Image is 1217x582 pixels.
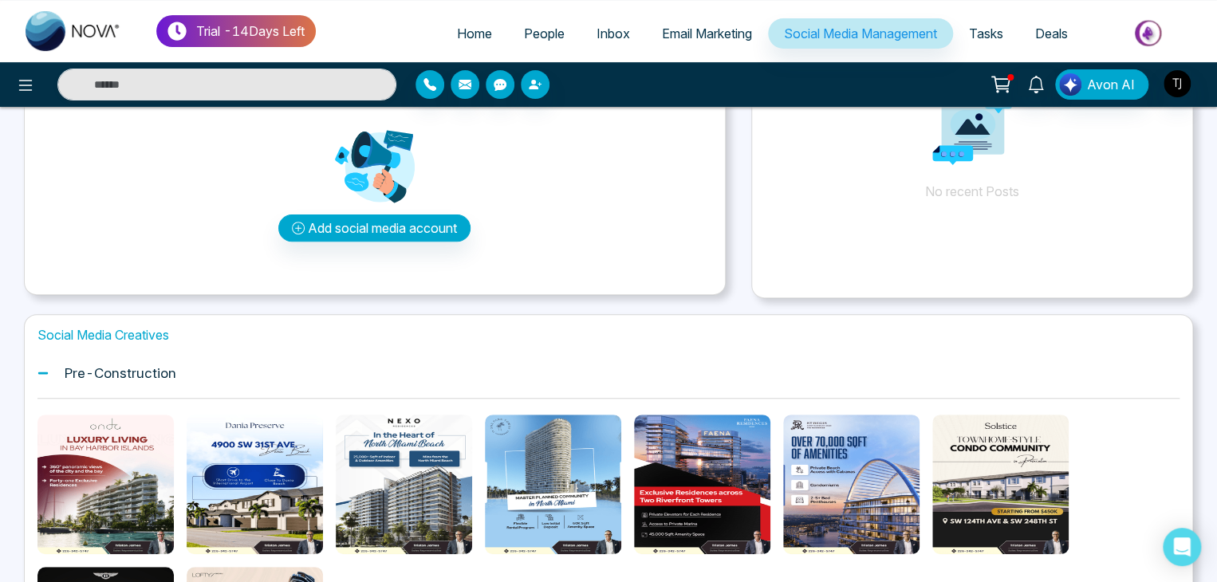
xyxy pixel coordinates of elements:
[441,18,508,49] a: Home
[768,18,953,49] a: Social Media Management
[953,18,1019,49] a: Tasks
[335,127,415,206] img: Analytics png
[26,11,121,51] img: Nova CRM Logo
[65,365,176,381] h1: Pre-Construction
[597,26,630,41] span: Inbox
[1019,18,1084,49] a: Deals
[581,18,646,49] a: Inbox
[1035,26,1068,41] span: Deals
[1163,528,1201,566] div: Open Intercom Messenger
[196,22,305,41] p: Trial - 14 Days Left
[752,8,1192,247] p: No recent Posts
[457,26,492,41] span: Home
[524,26,565,41] span: People
[646,18,768,49] a: Email Marketing
[37,328,1180,343] h1: Social Media Creatives
[1087,75,1135,94] span: Avon AI
[1164,70,1191,97] img: User Avatar
[662,26,752,41] span: Email Marketing
[784,26,937,41] span: Social Media Management
[278,214,471,242] button: Add social media account
[969,26,1003,41] span: Tasks
[1055,69,1148,100] button: Avon AI
[932,86,1012,166] img: Analytics png
[508,18,581,49] a: People
[1092,15,1207,51] img: Market-place.gif
[1059,73,1081,96] img: Lead Flow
